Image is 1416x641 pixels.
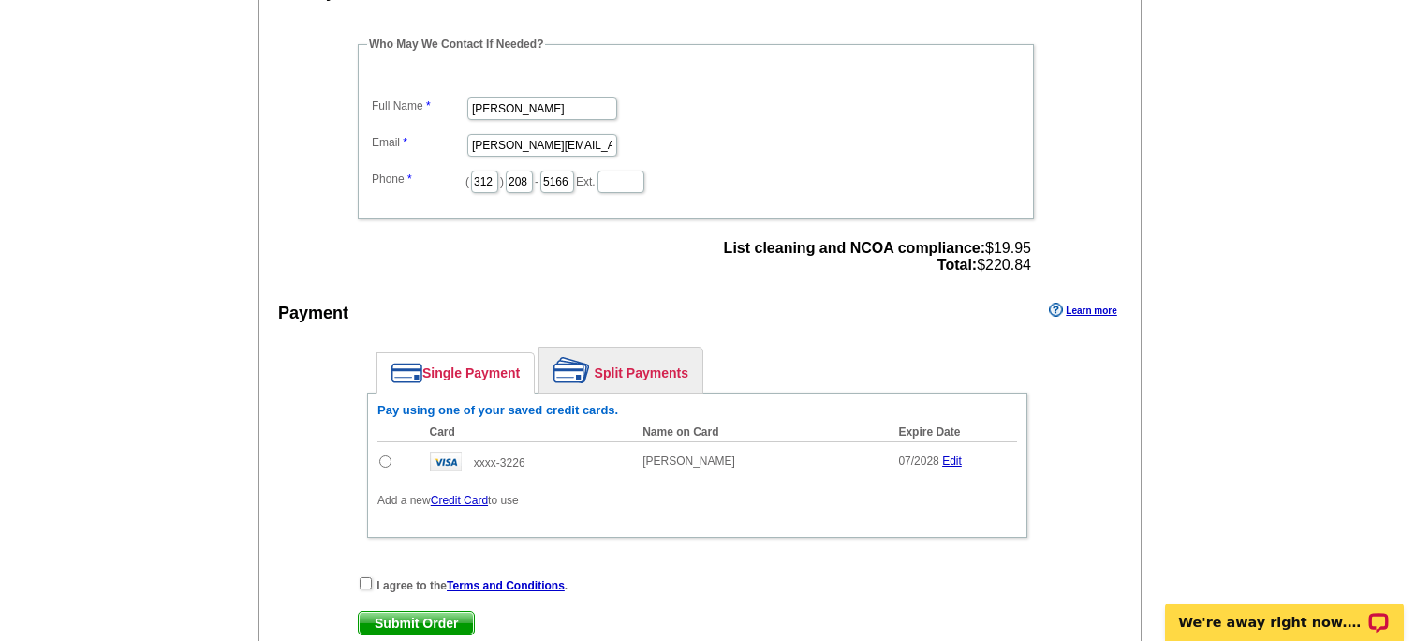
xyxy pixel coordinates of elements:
[278,301,348,326] div: Payment
[367,36,545,52] legend: Who May We Contact If Needed?
[372,134,465,151] label: Email
[447,579,565,592] a: Terms and Conditions
[1049,303,1116,318] a: Learn more
[724,240,1031,274] span: $19.95 $220.84
[553,357,590,383] img: split-payment.png
[942,455,962,468] a: Edit
[539,348,702,393] a: Split Payments
[377,492,1017,509] p: Add a new to use
[377,353,534,393] a: Single Payment
[359,612,474,634] span: Submit Order
[633,423,889,442] th: Name on Card
[391,363,422,383] img: single-payment.png
[367,166,1025,195] dd: ( ) - Ext.
[642,455,735,468] span: [PERSON_NAME]
[889,423,1017,442] th: Expire Date
[420,423,634,442] th: Card
[377,403,1017,418] h6: Pay using one of your saved credit cards.
[431,494,488,507] a: Credit Card
[376,579,568,592] strong: I agree to the .
[430,452,462,471] img: visa.gif
[372,97,465,114] label: Full Name
[724,240,985,256] strong: List cleaning and NCOA compliance:
[474,456,525,470] span: xxxx-3226
[937,257,977,273] strong: Total:
[1153,582,1416,641] iframe: LiveChat chat widget
[898,455,938,468] span: 07/2028
[372,171,465,187] label: Phone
